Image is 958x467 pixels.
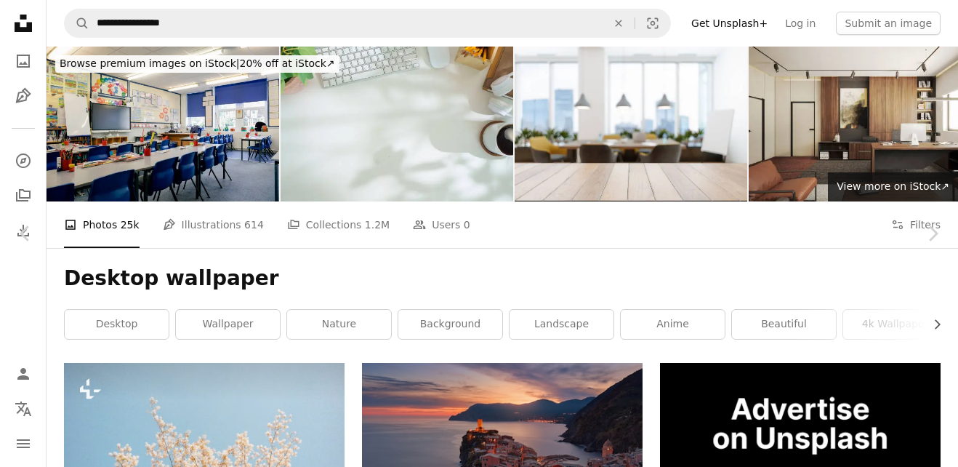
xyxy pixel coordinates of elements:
[924,310,941,339] button: scroll list to the right
[287,201,390,248] a: Collections 1.2M
[464,217,470,233] span: 0
[365,217,390,233] span: 1.2M
[287,310,391,339] a: nature
[47,47,348,81] a: Browse premium images on iStock|20% off at iStock↗
[683,12,776,35] a: Get Unsplash+
[907,164,958,303] a: Next
[9,359,38,388] a: Log in / Sign up
[621,310,725,339] a: anime
[515,47,747,201] img: Wood Empty Surface And Abstract Blur Meeting Room With Conference Table, Yellow Chairs And Plants.
[55,55,339,73] div: 20% off at iStock ↗
[47,47,279,201] img: Empty Classroom
[9,81,38,111] a: Illustrations
[64,450,345,463] a: a tree with white flowers against a blue sky
[732,310,836,339] a: beautiful
[510,310,613,339] a: landscape
[843,310,947,339] a: 4k wallpaper
[836,12,941,35] button: Submit an image
[9,47,38,76] a: Photos
[163,201,264,248] a: Illustrations 614
[64,9,671,38] form: Find visuals sitewide
[635,9,670,37] button: Visual search
[362,450,643,463] a: aerial view of village on mountain cliff during orange sunset
[776,12,824,35] a: Log in
[65,310,169,339] a: desktop
[828,172,958,201] a: View more on iStock↗
[60,57,239,69] span: Browse premium images on iStock |
[837,180,949,192] span: View more on iStock ↗
[64,266,941,292] h1: Desktop wallpaper
[9,146,38,175] a: Explore
[603,9,635,37] button: Clear
[9,394,38,423] button: Language
[398,310,502,339] a: background
[244,217,264,233] span: 614
[281,47,513,201] img: Top view white office desk with keyboard, coffee cup, headphone and stationery.
[891,201,941,248] button: Filters
[413,201,470,248] a: Users 0
[65,9,89,37] button: Search Unsplash
[176,310,280,339] a: wallpaper
[9,429,38,458] button: Menu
